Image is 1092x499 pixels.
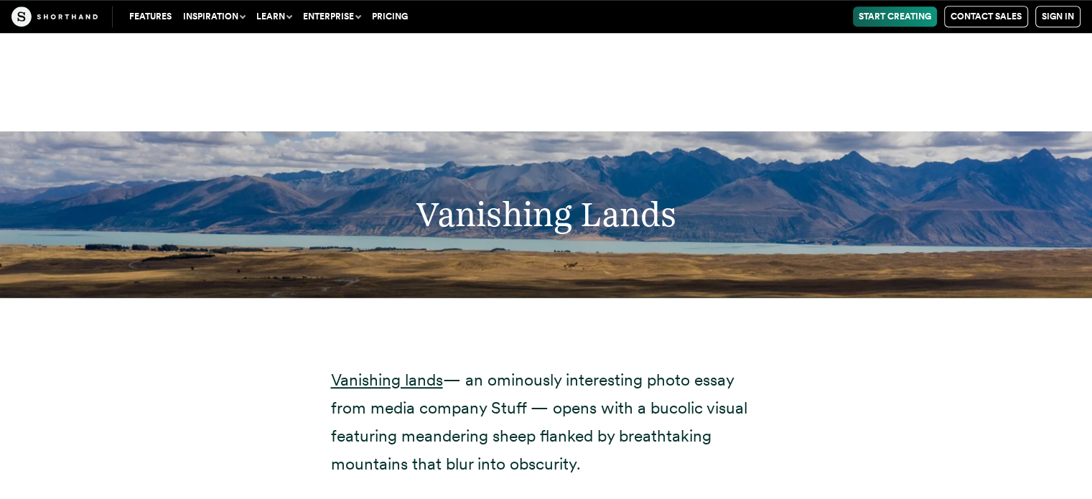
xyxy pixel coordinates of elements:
[11,6,98,27] img: The Craft
[944,6,1028,27] a: Contact Sales
[331,370,443,390] a: Vanishing lands
[366,6,414,27] a: Pricing
[1035,6,1081,27] a: Sign in
[297,6,366,27] button: Enterprise
[853,6,937,27] a: Start Creating
[123,6,177,27] a: Features
[331,366,762,478] p: — an ominously interesting photo essay from media company Stuff — opens with a bucolic visual fea...
[251,6,297,27] button: Learn
[139,194,953,235] h2: Vanishing Lands
[177,6,251,27] button: Inspiration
